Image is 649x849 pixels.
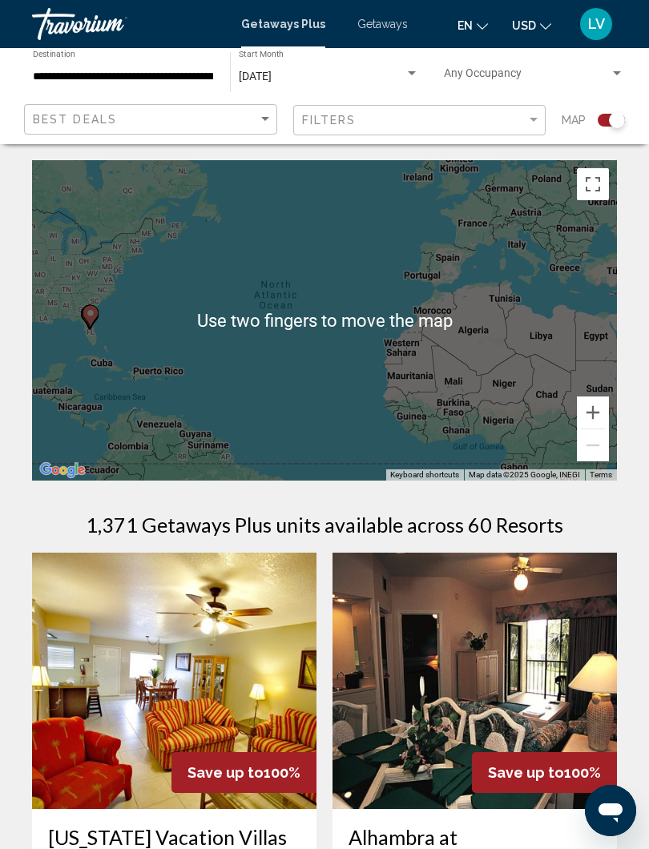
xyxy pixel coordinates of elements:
button: Change currency [512,14,551,37]
mat-select: Sort by [33,113,272,127]
span: Save up to [187,764,264,781]
span: Filters [302,114,357,127]
iframe: Button to launch messaging window [585,785,636,836]
button: Filter [293,104,546,137]
button: Toggle fullscreen view [577,168,609,200]
a: Travorium [32,8,225,40]
img: 0776I01L.jpg [32,553,316,809]
span: [DATE] [239,70,272,82]
div: 100% [171,752,316,793]
img: 4036I01X.jpg [333,553,617,809]
span: USD [512,19,536,32]
a: Getaways Plus [241,18,325,30]
a: [US_STATE] Vacation Villas [48,825,300,849]
span: Save up to [488,764,564,781]
a: Open this area in Google Maps (opens a new window) [36,460,89,481]
span: LV [588,16,605,32]
button: Zoom in [577,396,609,429]
button: User Menu [575,7,617,41]
span: Map data ©2025 Google, INEGI [469,470,580,479]
img: Google [36,460,89,481]
button: Change language [458,14,488,37]
a: Getaways [357,18,408,30]
h1: 1,371 Getaways Plus units available across 60 Resorts [86,513,563,537]
span: en [458,19,473,32]
span: Best Deals [33,113,117,126]
button: Zoom out [577,429,609,461]
button: Keyboard shortcuts [390,469,459,481]
a: Terms [590,470,612,479]
span: Map [562,109,586,131]
div: 100% [472,752,617,793]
